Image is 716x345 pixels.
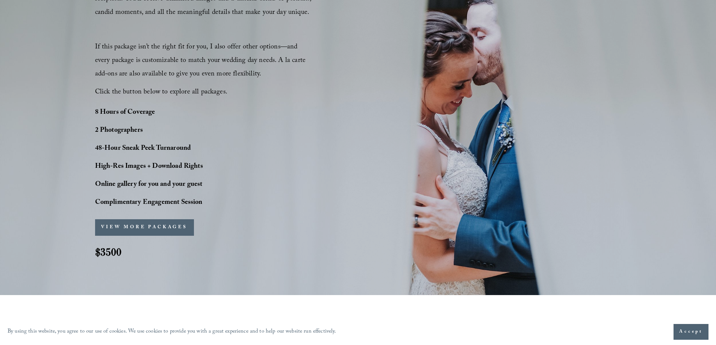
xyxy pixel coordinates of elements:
[95,219,194,236] button: VIEW MORE PACKAGES
[95,245,121,259] strong: $3500
[95,107,155,119] strong: 8 Hours of Coverage
[95,197,203,209] strong: Complimentary Engagement Session
[674,324,708,340] button: Accept
[95,42,308,80] span: If this package isn’t the right fit for you, I also offer other options—and every package is cust...
[95,179,203,191] strong: Online gallery for you and your guest
[95,161,203,173] strong: High-Res Images + Download Rights
[8,327,336,337] p: By using this website, you agree to our use of cookies. We use cookies to provide you with a grea...
[679,328,703,336] span: Accept
[95,125,143,137] strong: 2 Photographers
[95,143,191,155] strong: 48-Hour Sneak Peek Turnaround
[95,87,227,98] span: Click the button below to explore all packages.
